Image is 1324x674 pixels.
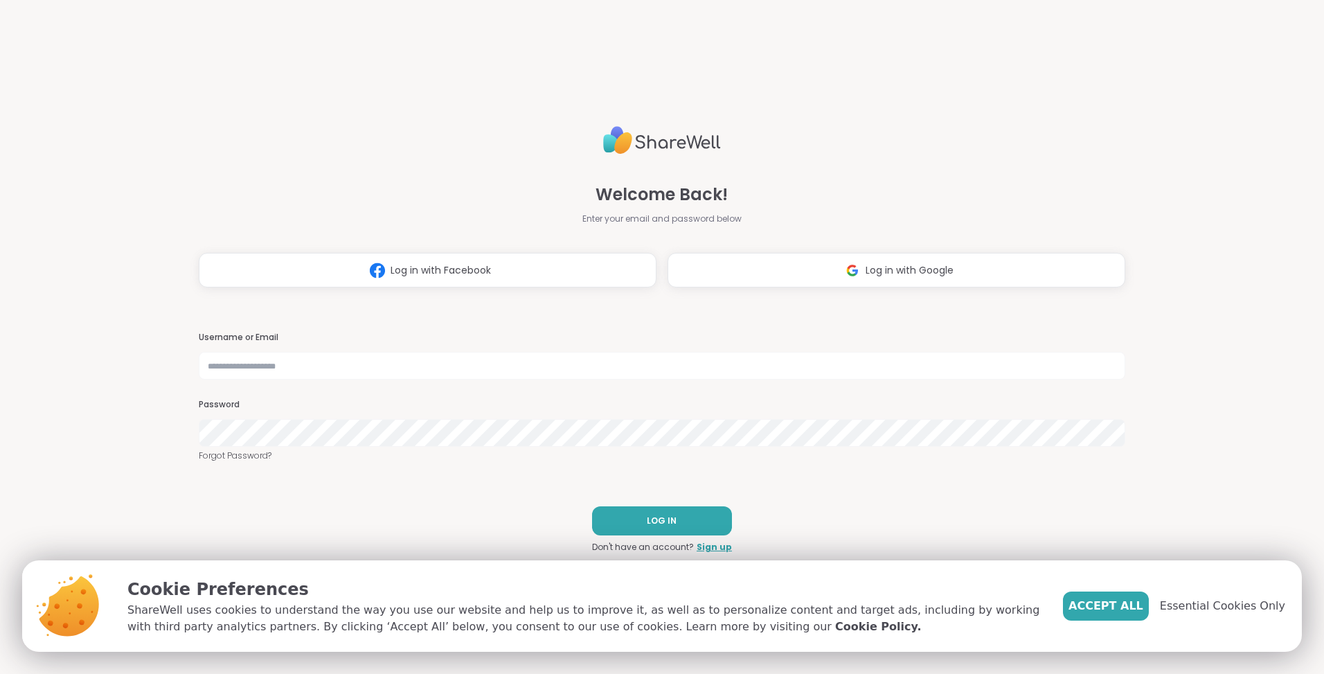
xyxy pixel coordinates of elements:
[199,332,1125,344] h3: Username or Email
[866,263,954,278] span: Log in with Google
[1063,592,1149,621] button: Accept All
[127,602,1041,635] p: ShareWell uses cookies to understand the way you use our website and help us to improve it, as we...
[199,399,1125,411] h3: Password
[592,506,732,535] button: LOG IN
[582,213,742,225] span: Enter your email and password below
[199,450,1125,462] a: Forgot Password?
[839,258,866,283] img: ShareWell Logomark
[127,577,1041,602] p: Cookie Preferences
[364,258,391,283] img: ShareWell Logomark
[668,253,1125,287] button: Log in with Google
[835,619,921,635] a: Cookie Policy.
[1160,598,1285,614] span: Essential Cookies Only
[1068,598,1143,614] span: Accept All
[199,253,656,287] button: Log in with Facebook
[592,541,694,553] span: Don't have an account?
[603,121,721,160] img: ShareWell Logo
[647,515,677,527] span: LOG IN
[697,541,732,553] a: Sign up
[596,182,728,207] span: Welcome Back!
[391,263,491,278] span: Log in with Facebook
